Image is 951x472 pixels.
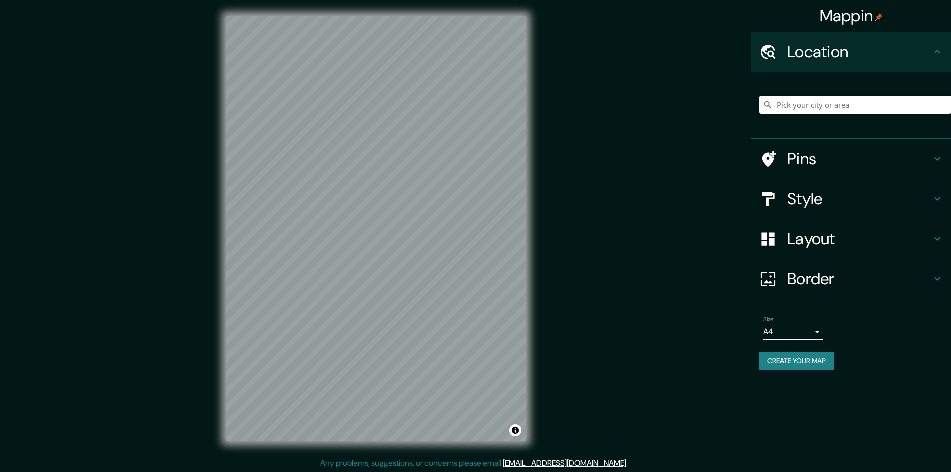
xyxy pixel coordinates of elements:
[226,16,526,441] canvas: Map
[503,458,626,468] a: [EMAIL_ADDRESS][DOMAIN_NAME]
[787,149,931,169] h4: Pins
[875,13,883,21] img: pin-icon.png
[751,259,951,299] div: Border
[628,457,629,469] div: .
[751,179,951,219] div: Style
[751,219,951,259] div: Layout
[320,457,628,469] p: Any problems, suggestions, or concerns please email .
[751,139,951,179] div: Pins
[629,457,631,469] div: .
[763,324,823,340] div: A4
[787,229,931,249] h4: Layout
[509,424,521,436] button: Toggle attribution
[759,96,951,114] input: Pick your city or area
[763,315,774,324] label: Size
[787,42,931,62] h4: Location
[820,6,883,26] h4: Mappin
[759,352,834,370] button: Create your map
[787,189,931,209] h4: Style
[751,32,951,72] div: Location
[787,269,931,289] h4: Border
